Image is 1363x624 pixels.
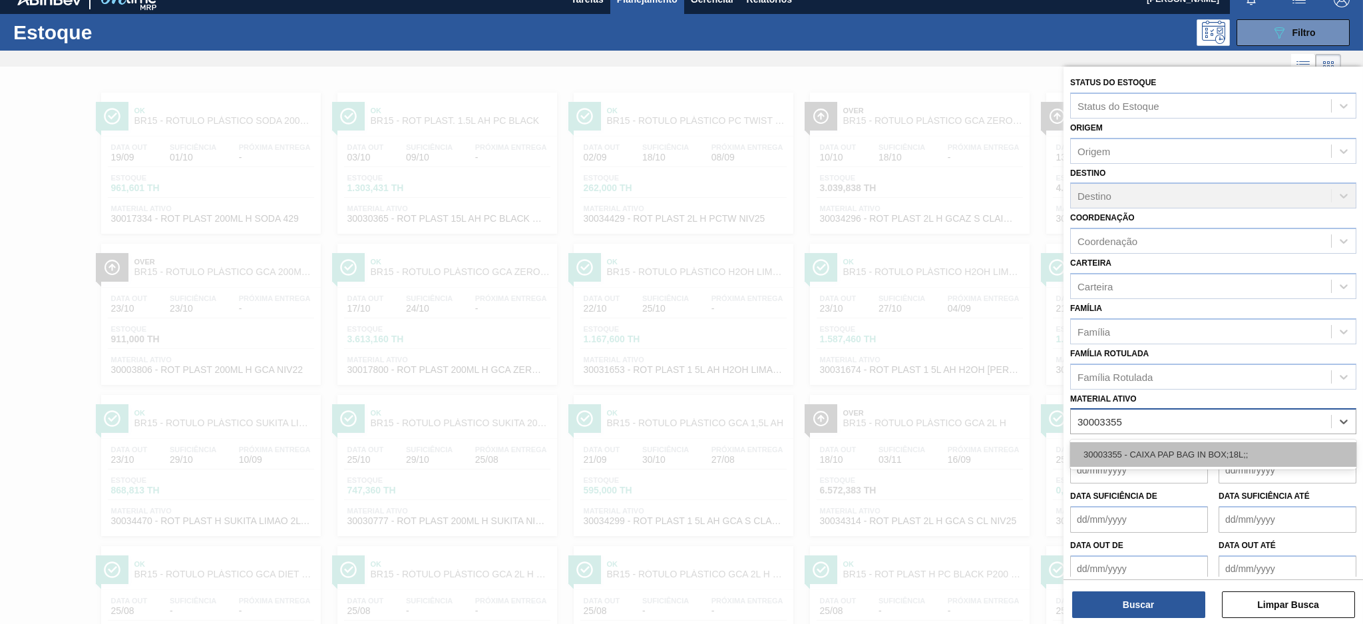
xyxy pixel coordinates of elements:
div: 30003355 - CAIXA PAP BAG IN BOX;18L;; [1070,442,1356,467]
label: Data out de [1070,541,1123,550]
label: Destino [1070,168,1105,178]
h1: Estoque [13,25,214,40]
input: dd/mm/yyyy [1219,457,1356,483]
div: Status do Estoque [1077,100,1159,111]
input: dd/mm/yyyy [1070,506,1208,533]
span: Filtro [1292,27,1316,38]
div: Coordenação [1077,236,1137,247]
div: Família Rotulada [1077,371,1153,382]
input: dd/mm/yyyy [1219,506,1356,533]
label: Data out até [1219,541,1276,550]
div: Carteira [1077,280,1113,292]
div: Visão em Cards [1316,54,1341,79]
div: Família [1077,326,1110,337]
label: Carteira [1070,258,1111,268]
label: Família [1070,304,1102,313]
label: Material ativo [1070,394,1137,404]
label: Status do Estoque [1070,78,1156,87]
label: Coordenação [1070,213,1135,222]
div: Visão em Lista [1291,54,1316,79]
label: Origem [1070,123,1103,133]
input: dd/mm/yyyy [1070,555,1208,582]
button: Filtro [1237,19,1350,46]
label: Data suficiência de [1070,491,1157,501]
label: Família Rotulada [1070,349,1149,358]
input: dd/mm/yyyy [1070,457,1208,483]
div: Pogramando: nenhum usuário selecionado [1197,19,1230,46]
input: dd/mm/yyyy [1219,555,1356,582]
label: Data suficiência até [1219,491,1310,501]
div: Origem [1077,145,1110,156]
